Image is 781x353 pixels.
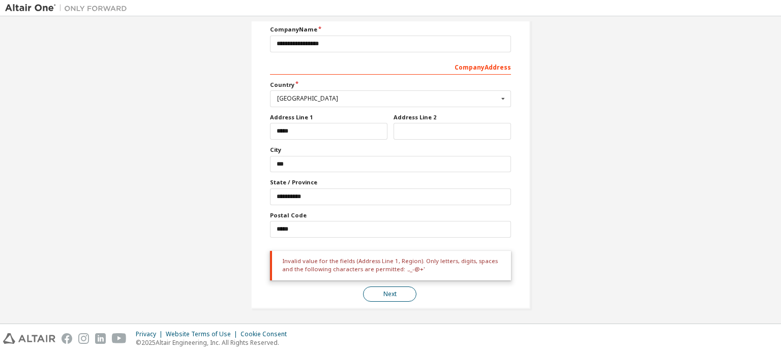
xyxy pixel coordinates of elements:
label: Company Name [270,25,511,34]
div: Company Address [270,58,511,75]
img: linkedin.svg [95,333,106,344]
img: Altair One [5,3,132,13]
label: Postal Code [270,211,511,219]
div: [GEOGRAPHIC_DATA] [277,95,498,102]
img: instagram.svg [78,333,89,344]
div: Website Terms of Use [166,330,241,338]
p: © 2025 Altair Engineering, Inc. All Rights Reserved. [136,338,293,347]
label: State / Province [270,178,511,186]
label: Country [270,81,511,89]
img: altair_logo.svg [3,333,55,344]
div: Privacy [136,330,166,338]
label: City [270,146,511,154]
img: facebook.svg [62,333,72,344]
label: Address Line 2 [394,113,511,121]
div: Invalid value for the fields (Address Line 1, Region). Only letters, digits, spaces and the follo... [270,251,511,281]
div: Cookie Consent [241,330,293,338]
img: youtube.svg [112,333,127,344]
label: Address Line 1 [270,113,387,121]
button: Next [363,286,416,302]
